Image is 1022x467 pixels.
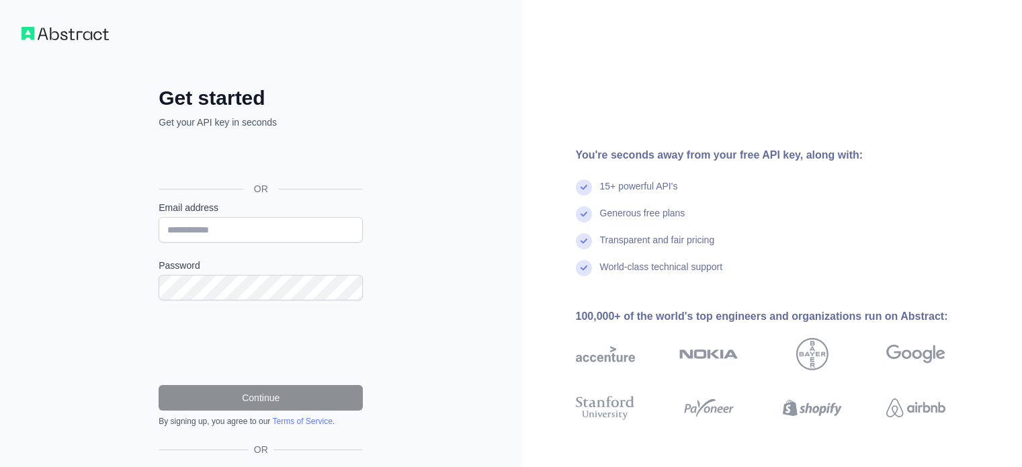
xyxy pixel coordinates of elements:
div: Generous free plans [600,206,685,233]
div: You're seconds away from your free API key, along with: [576,147,988,163]
span: OR [243,182,279,196]
button: Continue [159,385,363,411]
p: Get your API key in seconds [159,116,363,129]
img: stanford university [576,393,635,423]
img: payoneer [679,393,738,423]
img: check mark [576,179,592,196]
img: Workflow [22,27,109,40]
div: By signing up, you agree to our . [159,416,363,427]
img: check mark [576,206,592,222]
a: Terms of Service [272,417,332,426]
img: accenture [576,338,635,370]
label: Email address [159,201,363,214]
label: Password [159,259,363,272]
img: check mark [576,233,592,249]
img: nokia [679,338,738,370]
div: 15+ powerful API's [600,179,678,206]
div: World-class technical support [600,260,723,287]
img: bayer [796,338,828,370]
span: OR [249,443,273,456]
div: 100,000+ of the world's top engineers and organizations run on Abstract: [576,308,988,325]
img: airbnb [886,393,945,423]
h2: Get started [159,86,363,110]
div: Transparent and fair pricing [600,233,715,260]
img: shopify [783,393,842,423]
iframe: reCAPTCHA [159,316,363,369]
iframe: Sign in with Google Button [152,144,367,173]
img: google [886,338,945,370]
img: check mark [576,260,592,276]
